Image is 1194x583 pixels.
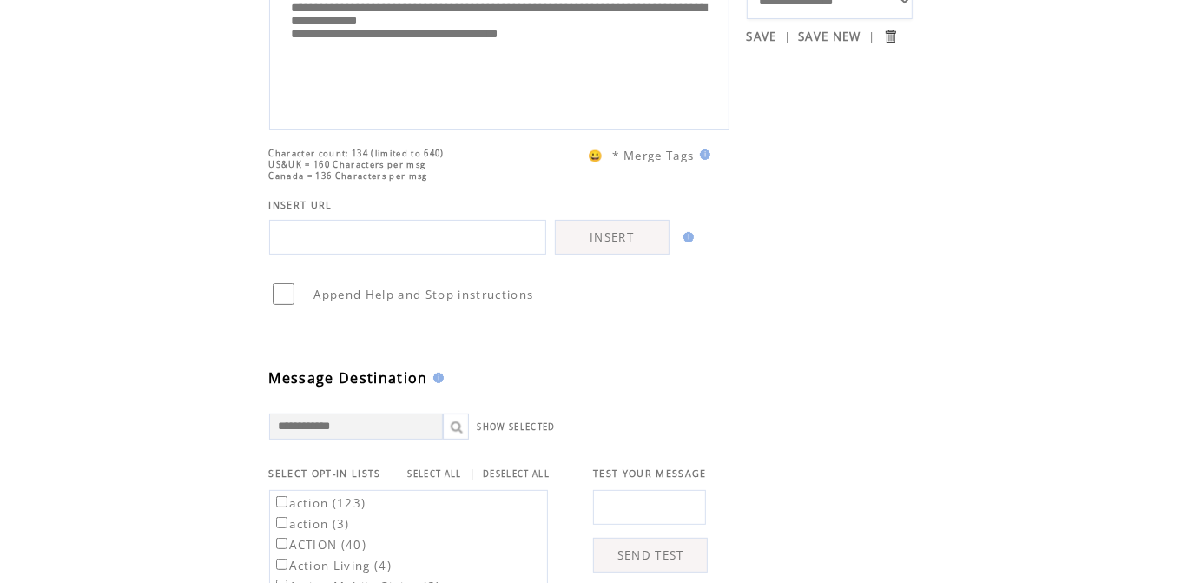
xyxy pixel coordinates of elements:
span: Append Help and Stop instructions [314,287,534,302]
span: | [784,29,791,44]
span: * Merge Tags [613,148,695,163]
img: help.gif [695,149,710,160]
span: Character count: 134 (limited to 640) [269,148,445,159]
input: Action Living (4) [276,559,287,570]
input: action (3) [276,517,287,528]
span: | [469,466,476,481]
span: | [868,29,875,44]
label: ACTION (40) [273,537,367,553]
img: help.gif [678,232,694,242]
a: SHOW SELECTED [478,421,556,433]
input: Submit [882,28,899,44]
span: SELECT OPT-IN LISTS [269,467,381,480]
a: INSERT [555,220,670,255]
span: TEST YOUR MESSAGE [593,467,707,480]
span: 😀 [588,148,604,163]
a: DESELECT ALL [483,468,550,480]
a: SELECT ALL [408,468,462,480]
a: SEND TEST [593,538,708,573]
a: SAVE NEW [798,29,861,44]
label: action (123) [273,495,366,511]
img: help.gif [428,373,444,383]
input: action (123) [276,496,287,507]
span: Message Destination [269,368,428,388]
label: action (3) [273,516,350,532]
span: INSERT URL [269,199,333,211]
label: Action Living (4) [273,558,393,573]
input: ACTION (40) [276,538,287,549]
span: US&UK = 160 Characters per msg [269,159,426,170]
a: SAVE [747,29,777,44]
span: Canada = 136 Characters per msg [269,170,428,182]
